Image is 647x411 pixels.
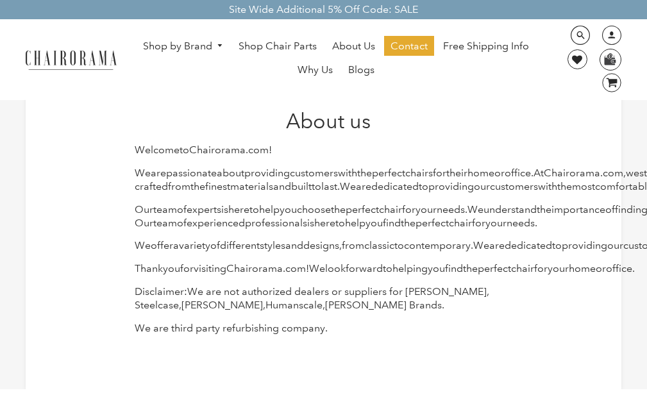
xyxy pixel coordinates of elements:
span: or [596,262,606,274]
span: different [220,239,260,251]
span: of [605,203,615,215]
span: the [537,203,551,215]
span: materials [230,180,273,192]
span: we [626,167,639,179]
span: contemporary [404,239,471,251]
span: ! [306,262,309,274]
span: orama [569,167,600,179]
span: We [340,180,356,192]
span: com [285,262,306,274]
span: . [246,144,248,156]
a: Why Us [291,60,339,80]
span: experts [187,203,221,215]
span: chair [449,217,472,229]
span: are [151,167,166,179]
span: . [535,217,537,229]
span: com [603,167,623,179]
span: for [433,167,446,179]
span: you [280,203,297,215]
span: for [402,203,416,215]
span: our [474,180,490,192]
span: find [383,217,401,229]
span: chairs [405,167,433,179]
span: We are third party refurbishing company. [135,322,328,334]
span: We [135,167,151,179]
span: the [401,217,416,229]
span: , [623,167,626,179]
a: Shop Chair Parts [232,36,323,56]
span: Shop Chair Parts [239,40,317,53]
a: Shop by Brand [137,37,230,56]
span: offer [151,239,173,251]
span: and [285,239,303,251]
span: to [249,203,259,215]
span: Chair [544,167,569,179]
span: Why Us [298,63,333,77]
span: is [307,217,314,229]
span: We [473,239,489,251]
span: of [210,239,220,251]
span: a [173,239,179,251]
a: About Us [326,36,382,56]
span: orama [252,262,283,274]
span: Chair [189,144,215,156]
span: the [463,262,478,274]
span: for [472,217,485,229]
span: chair [379,203,402,215]
span: dedicated [505,239,552,251]
span: Thank [135,262,163,274]
span: with [338,167,357,179]
span: your [548,262,569,274]
span: . [600,167,603,179]
span: our [607,239,623,251]
span: experienced [187,217,245,229]
span: classic [364,239,394,251]
span: you [366,217,383,229]
span: to [180,144,189,156]
span: Welcome [135,144,180,156]
span: . [531,167,534,179]
span: perfect [346,203,379,215]
span: About Us [332,40,375,53]
span: orama [215,144,246,156]
nav: DesktopNavigation [129,36,544,83]
span: built [291,180,312,192]
span: helping [392,262,428,274]
span: the [331,203,346,215]
span: At [534,167,544,179]
span: to [419,180,428,192]
span: with [538,180,557,192]
span: office [505,167,531,179]
span: Our [135,203,153,215]
span: from [342,239,364,251]
a: Contact [384,36,434,56]
span: of [177,217,187,229]
span: We [309,262,325,274]
span: of [177,203,187,215]
span: providing [244,167,290,179]
span: home [467,167,494,179]
span: for [534,262,548,274]
span: . [283,262,285,274]
span: perfect [416,217,449,229]
h1: About us [135,109,522,133]
span: are [489,239,505,251]
span: customers [290,167,338,179]
span: Contact [391,40,428,53]
span: your [416,203,437,215]
span: needs [507,217,535,229]
span: to [383,262,392,274]
span: providing [428,180,474,192]
span: your [485,217,507,229]
span: help [345,217,366,229]
span: chair [511,262,534,274]
span: to [394,239,404,251]
span: team [153,203,177,215]
span: the [557,180,572,192]
span: the [357,167,372,179]
span: ! [269,144,272,156]
span: . [337,180,340,192]
span: styles [260,239,285,251]
span: are [356,180,371,192]
span: here [314,217,335,229]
